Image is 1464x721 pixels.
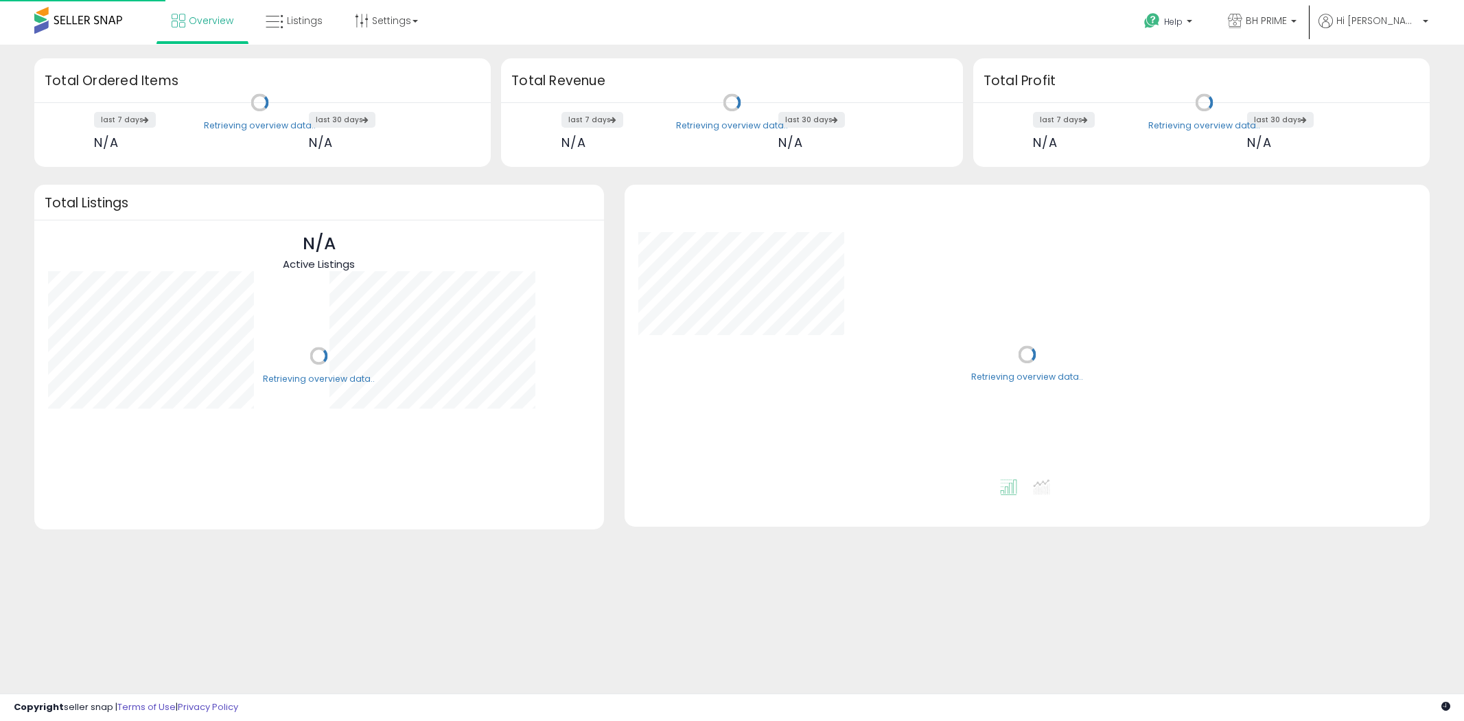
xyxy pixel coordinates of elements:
span: Help [1164,16,1183,27]
span: Overview [189,14,233,27]
span: BH PRIME [1246,14,1287,27]
div: Retrieving overview data.. [676,119,788,132]
span: Listings [287,14,323,27]
div: Retrieving overview data.. [971,371,1083,384]
div: Retrieving overview data.. [204,119,316,132]
i: Get Help [1143,12,1161,30]
div: Retrieving overview data.. [1148,119,1260,132]
a: Help [1133,2,1206,45]
div: Retrieving overview data.. [263,373,375,385]
a: Hi [PERSON_NAME] [1318,14,1428,45]
span: Hi [PERSON_NAME] [1336,14,1419,27]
